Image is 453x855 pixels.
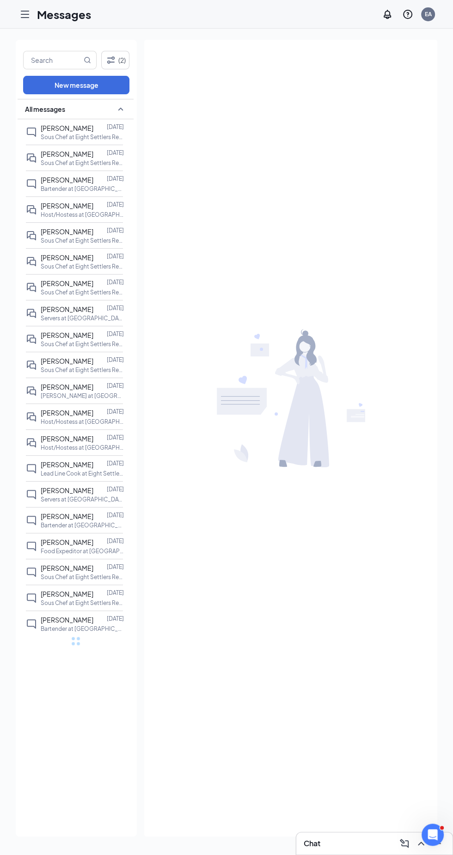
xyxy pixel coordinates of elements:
p: [DATE] [107,278,124,286]
span: [PERSON_NAME] [41,227,93,236]
svg: SmallChevronUp [115,104,126,115]
span: [PERSON_NAME] [41,176,93,184]
p: [DATE] [107,537,124,545]
span: [PERSON_NAME] [41,590,93,598]
p: [DATE] [107,408,124,415]
button: New message [23,76,129,94]
svg: DoubleChat [26,334,37,345]
button: ChevronUp [414,836,429,851]
svg: DoubleChat [26,153,37,164]
p: [DATE] [107,175,124,183]
p: [DATE] [107,330,124,338]
p: [DATE] [107,149,124,157]
p: Bartender at [GEOGRAPHIC_DATA] [41,521,124,529]
span: [PERSON_NAME] [41,512,93,520]
p: Servers at [GEOGRAPHIC_DATA] [41,314,124,322]
svg: Hamburger [19,9,31,20]
span: [PERSON_NAME] [41,434,93,443]
svg: Notifications [382,9,393,20]
span: [PERSON_NAME] [41,409,93,417]
p: [DATE] [107,304,124,312]
svg: ChatInactive [26,541,37,552]
span: [PERSON_NAME] [41,150,93,158]
svg: DoubleChat [26,411,37,422]
svg: DoubleChat [26,230,37,241]
button: ComposeMessage [397,836,412,851]
p: Sous Chef at Eight Settlers Restaurant & Distillery [41,340,124,348]
svg: ChatInactive [26,592,37,604]
span: [PERSON_NAME] [41,357,93,365]
svg: ChevronUp [416,838,427,849]
svg: DoubleChat [26,385,37,397]
p: [DATE] [107,485,124,493]
svg: ChatInactive [26,567,37,578]
p: Sous Chef at Eight Settlers Restaurant & Distillery [41,573,124,581]
span: [PERSON_NAME] [41,486,93,495]
svg: DoubleChat [26,308,37,319]
svg: ChatInactive [26,127,37,138]
p: Lead Line Cook at Eight Settlers Restaurant & Distillery [41,470,124,477]
svg: DoubleChat [26,256,37,267]
p: Bartender at [GEOGRAPHIC_DATA] [41,185,124,193]
div: EA [425,10,432,18]
span: [PERSON_NAME] [41,616,93,624]
h3: Chat [304,838,320,849]
p: [DATE] [107,356,124,364]
span: [PERSON_NAME] [41,124,93,132]
span: [PERSON_NAME] [41,331,93,339]
p: [DATE] [107,226,124,234]
p: [DATE] [107,434,124,441]
svg: ChatInactive [26,618,37,629]
span: [PERSON_NAME] [41,383,93,391]
iframe: Intercom live chat [422,824,444,846]
p: [DATE] [107,123,124,131]
p: Host/Hostess at [GEOGRAPHIC_DATA] [41,211,124,219]
p: Food Expeditor at [GEOGRAPHIC_DATA] [41,547,124,555]
p: [PERSON_NAME] at [GEOGRAPHIC_DATA] [41,392,124,400]
span: All messages [25,104,65,114]
span: [PERSON_NAME] [41,460,93,469]
svg: Filter [105,55,116,66]
svg: ChatInactive [26,178,37,189]
span: [PERSON_NAME] [41,202,93,210]
svg: MagnifyingGlass [84,56,91,64]
svg: DoubleChat [26,360,37,371]
svg: DoubleChat [26,204,37,215]
p: Host/Hostess at [GEOGRAPHIC_DATA] [41,444,124,452]
svg: DoubleChat [26,282,37,293]
p: [DATE] [107,459,124,467]
svg: QuestionInfo [402,9,413,20]
p: Host/Hostess at [GEOGRAPHIC_DATA] [41,418,124,426]
svg: DoubleChat [26,437,37,448]
p: [DATE] [107,252,124,260]
p: Servers at [GEOGRAPHIC_DATA] [41,495,124,503]
input: Search [24,51,82,69]
svg: ChatInactive [26,515,37,526]
svg: ChatInactive [26,489,37,500]
span: [PERSON_NAME] [41,564,93,572]
p: Sous Chef at Eight Settlers Restaurant & Distillery [41,133,124,141]
p: [DATE] [107,615,124,623]
p: Sous Chef at Eight Settlers Restaurant & Distillery [41,366,124,374]
span: [PERSON_NAME] [41,305,93,313]
span: [PERSON_NAME] [41,538,93,546]
svg: ChatInactive [26,463,37,474]
p: Sous Chef at Eight Settlers Restaurant & Distillery [41,288,124,296]
p: [DATE] [107,589,124,597]
p: [DATE] [107,201,124,208]
p: [DATE] [107,563,124,571]
h1: Messages [37,6,91,22]
p: Sous Chef at Eight Settlers Restaurant & Distillery [41,263,124,270]
button: Filter (2) [101,51,129,69]
p: Bartender at [GEOGRAPHIC_DATA] [41,625,124,633]
span: [PERSON_NAME] [41,253,93,262]
p: Sous Chef at Eight Settlers Restaurant & Distillery [41,237,124,244]
svg: ComposeMessage [399,838,410,849]
p: [DATE] [107,511,124,519]
p: [DATE] [107,382,124,390]
p: Sous Chef at Eight Settlers Restaurant & Distillery [41,599,124,607]
p: Sous Chef at Eight Settlers Restaurant & Distillery [41,159,124,167]
span: [PERSON_NAME] [41,279,93,287]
